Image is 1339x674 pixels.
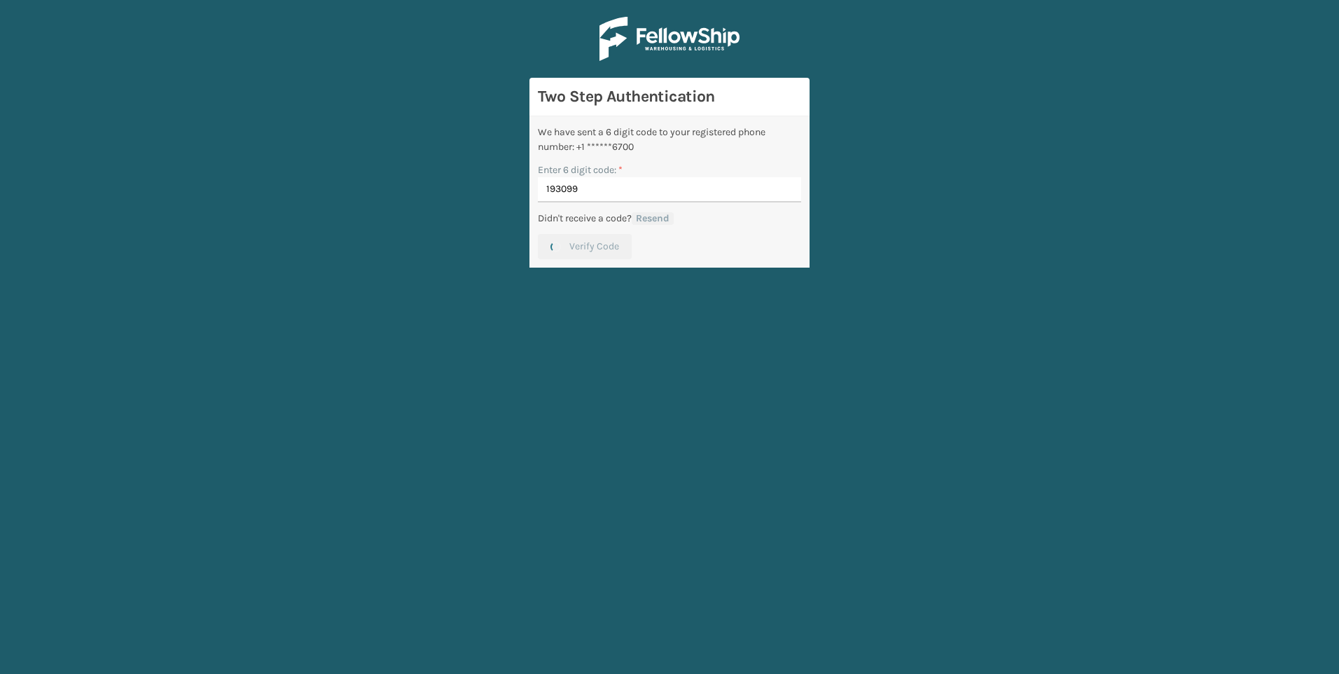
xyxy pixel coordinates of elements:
[632,212,674,225] button: Resend
[599,17,740,61] img: Logo
[538,163,623,177] label: Enter 6 digit code:
[538,125,801,154] div: We have sent a 6 digit code to your registered phone number: +1 ******6700
[538,234,632,259] button: Verify Code
[538,211,632,226] p: Didn't receive a code?
[538,86,801,107] h3: Two Step Authentication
